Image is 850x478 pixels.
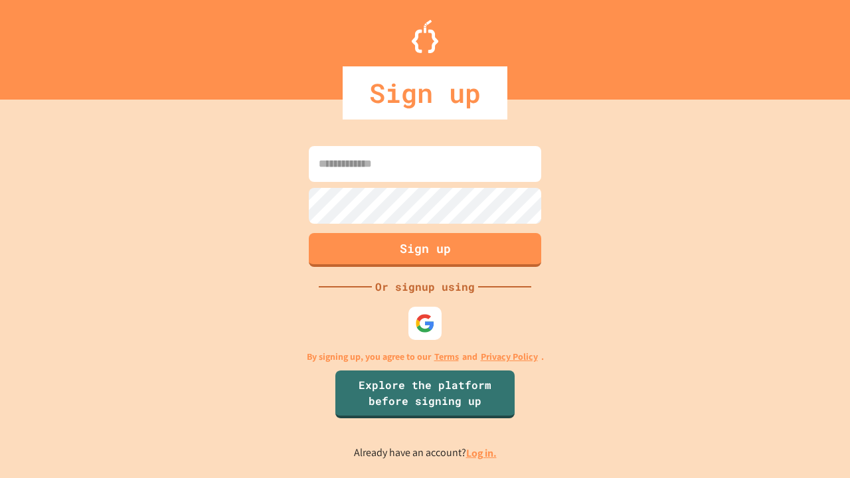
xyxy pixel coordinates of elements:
[415,313,435,333] img: google-icon.svg
[466,446,497,460] a: Log in.
[412,20,438,53] img: Logo.svg
[309,233,541,267] button: Sign up
[372,279,478,295] div: Or signup using
[307,350,544,364] p: By signing up, you agree to our and .
[335,370,515,418] a: Explore the platform before signing up
[434,350,459,364] a: Terms
[343,66,507,119] div: Sign up
[481,350,538,364] a: Privacy Policy
[354,445,497,461] p: Already have an account?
